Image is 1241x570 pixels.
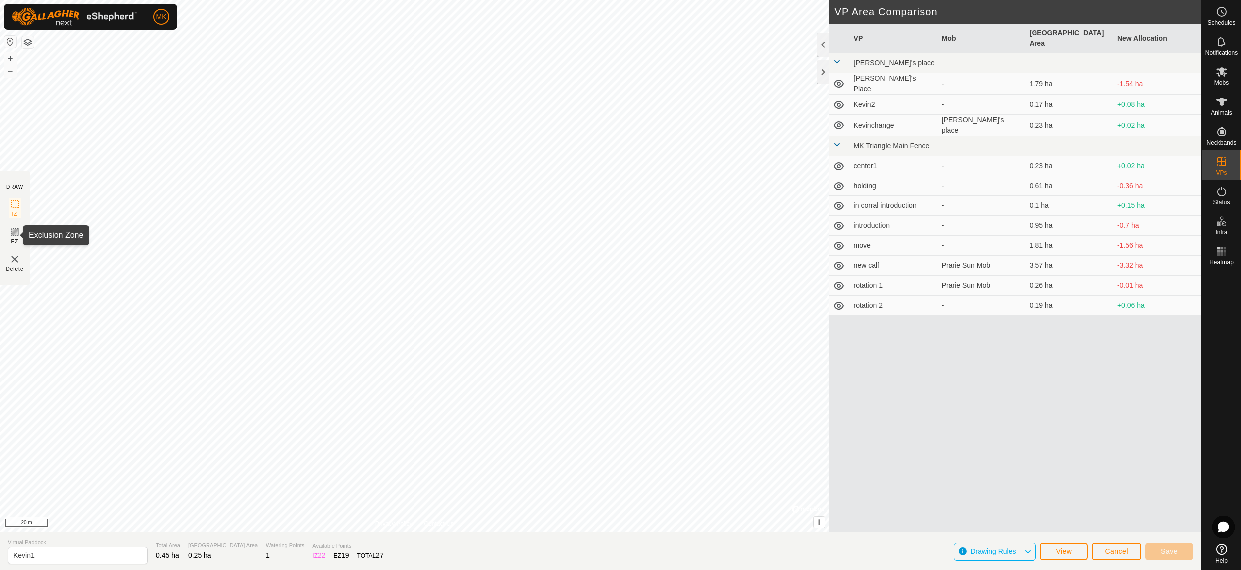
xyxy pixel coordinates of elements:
[1026,236,1113,256] td: 1.81 ha
[942,280,1022,291] div: Prarie Sun Mob
[266,541,304,550] span: Watering Points
[1113,196,1201,216] td: +0.15 ha
[1216,170,1227,176] span: VPs
[1026,296,1113,316] td: 0.19 ha
[850,296,938,316] td: rotation 2
[156,541,180,550] span: Total Area
[1026,24,1113,53] th: [GEOGRAPHIC_DATA] Area
[1026,276,1113,296] td: 0.26 ha
[1113,24,1201,53] th: New Allocation
[942,300,1022,311] div: -
[1026,95,1113,115] td: 0.17 ha
[1040,543,1088,560] button: View
[942,161,1022,171] div: -
[357,550,384,561] div: TOTAL
[22,36,34,48] button: Map Layers
[1202,540,1241,568] a: Help
[818,518,820,526] span: i
[814,517,825,528] button: i
[1113,296,1201,316] td: +0.06 ha
[188,541,258,550] span: [GEOGRAPHIC_DATA] Area
[318,551,326,559] span: 22
[1207,20,1235,26] span: Schedules
[1113,276,1201,296] td: -0.01 ha
[942,115,1022,136] div: [PERSON_NAME]'s place
[1026,73,1113,95] td: 1.79 ha
[942,240,1022,251] div: -
[1214,80,1229,86] span: Mobs
[334,550,349,561] div: EZ
[1113,256,1201,276] td: -3.32 ha
[1113,176,1201,196] td: -0.36 ha
[266,551,270,559] span: 1
[1113,73,1201,95] td: -1.54 ha
[850,276,938,296] td: rotation 1
[942,260,1022,271] div: Prarie Sun Mob
[850,156,938,176] td: center1
[1026,256,1113,276] td: 3.57 ha
[1056,547,1072,555] span: View
[6,183,23,190] div: DRAW
[1026,156,1113,176] td: 0.23 ha
[1026,115,1113,136] td: 0.23 ha
[8,538,148,547] span: Virtual Paddock
[1105,547,1128,555] span: Cancel
[854,59,935,67] span: [PERSON_NAME]'s place
[6,265,24,273] span: Delete
[1113,156,1201,176] td: +0.02 ha
[854,142,930,150] span: MK Triangle Main Fence
[9,253,21,265] img: VP
[850,115,938,136] td: Kevinchange
[1113,236,1201,256] td: -1.56 ha
[341,551,349,559] span: 19
[942,220,1022,231] div: -
[376,551,384,559] span: 27
[938,24,1026,53] th: Mob
[1213,199,1230,205] span: Status
[942,181,1022,191] div: -
[4,36,16,48] button: Reset Map
[1211,110,1232,116] span: Animals
[1209,259,1234,265] span: Heatmap
[850,24,938,53] th: VP
[424,519,453,528] a: Contact Us
[942,79,1022,89] div: -
[12,8,137,26] img: Gallagher Logo
[850,196,938,216] td: in corral introduction
[1205,50,1238,56] span: Notifications
[970,547,1016,555] span: Drawing Rules
[850,73,938,95] td: [PERSON_NAME]'s Place
[156,12,167,22] span: MK
[850,176,938,196] td: holding
[1145,543,1193,560] button: Save
[312,542,383,550] span: Available Points
[11,238,19,245] span: EZ
[850,256,938,276] td: new calf
[942,200,1022,211] div: -
[1113,115,1201,136] td: +0.02 ha
[1113,216,1201,236] td: -0.7 ha
[188,551,211,559] span: 0.25 ha
[312,550,325,561] div: IZ
[850,236,938,256] td: move
[942,99,1022,110] div: -
[1206,140,1236,146] span: Neckbands
[1026,196,1113,216] td: 0.1 ha
[850,216,938,236] td: introduction
[1026,176,1113,196] td: 0.61 ha
[1026,216,1113,236] td: 0.95 ha
[1092,543,1141,560] button: Cancel
[1215,229,1227,235] span: Infra
[156,551,179,559] span: 0.45 ha
[375,519,413,528] a: Privacy Policy
[4,52,16,64] button: +
[4,65,16,77] button: –
[1215,558,1228,564] span: Help
[12,210,18,218] span: IZ
[835,6,1201,18] h2: VP Area Comparison
[850,95,938,115] td: Kevin2
[1161,547,1178,555] span: Save
[1113,95,1201,115] td: +0.08 ha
